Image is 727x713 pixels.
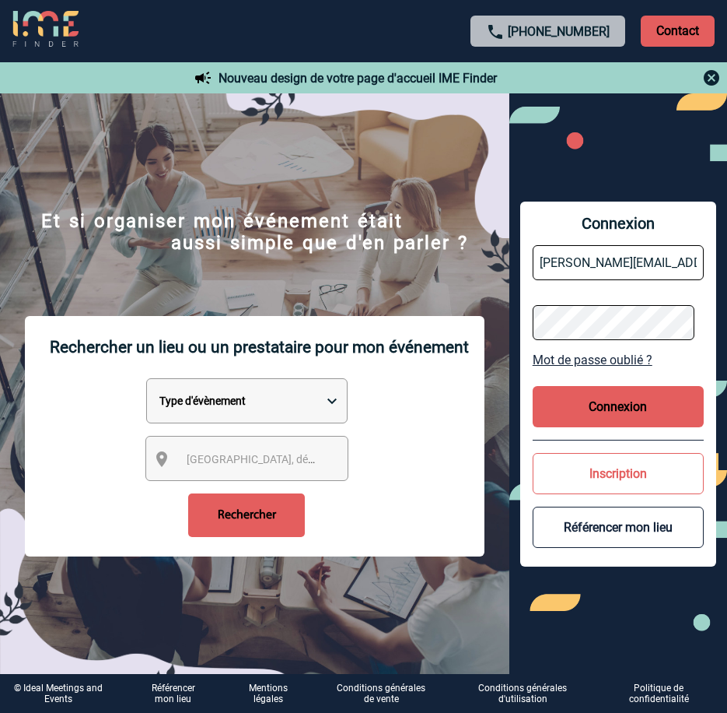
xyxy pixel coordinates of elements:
[533,214,704,233] span: Connexion
[187,453,403,465] span: [GEOGRAPHIC_DATA], département, région...
[142,683,205,704] a: Référencer mon lieu
[332,683,431,704] p: Conditions générales de vente
[615,683,702,704] p: Politique de confidentialité
[486,23,505,41] img: call-24-px.png
[603,683,727,705] a: Politique de confidentialité
[12,683,104,704] div: © Ideal Meetings and Events
[533,245,704,280] input: Email *
[533,453,704,494] button: Inscription
[508,24,610,39] a: [PHONE_NUMBER]
[320,683,456,705] a: Conditions générales de vente
[468,683,578,704] p: Conditions générales d'utilisation
[533,353,704,367] a: Mot de passe oublié ?
[242,683,295,704] p: Mentions légales
[641,16,715,47] p: Contact
[456,683,603,705] a: Conditions générales d'utilisation
[188,493,305,537] input: Rechercher
[50,316,469,378] p: Rechercher un lieu ou un prestataire pour mon événement
[533,386,704,427] button: Connexion
[533,507,704,548] button: Référencer mon lieu
[229,683,320,705] a: Mentions légales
